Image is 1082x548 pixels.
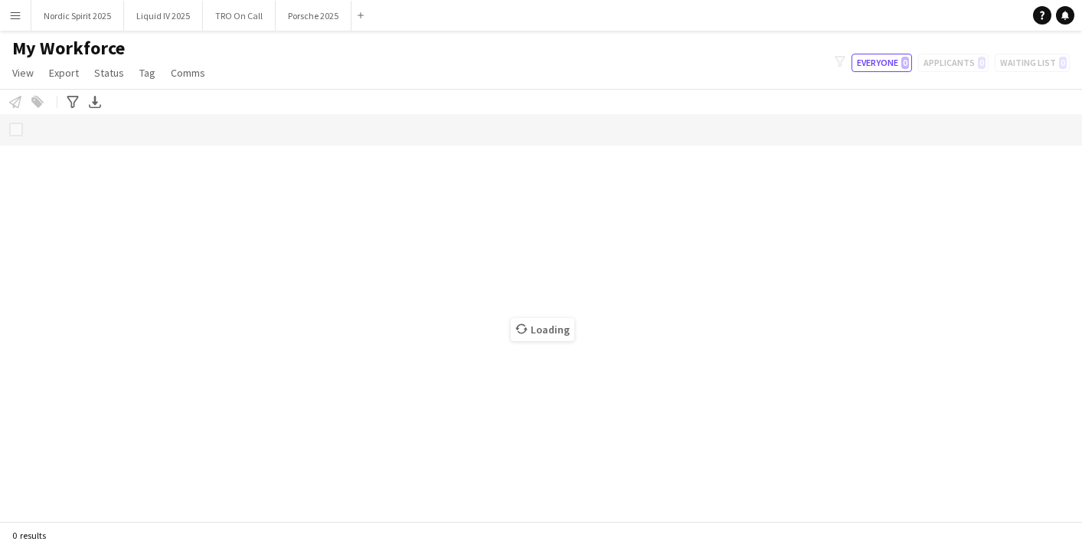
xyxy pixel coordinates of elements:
a: Export [43,63,85,83]
button: TRO On Call [203,1,276,31]
span: Status [94,66,124,80]
app-action-btn: Advanced filters [64,93,82,111]
span: My Workforce [12,37,125,60]
a: View [6,63,40,83]
span: View [12,66,34,80]
button: Nordic Spirit 2025 [31,1,124,31]
a: Comms [165,63,211,83]
button: Porsche 2025 [276,1,351,31]
span: Loading [511,318,574,341]
button: Liquid IV 2025 [124,1,203,31]
span: Tag [139,66,155,80]
app-action-btn: Export XLSX [86,93,104,111]
span: Comms [171,66,205,80]
span: 0 [901,57,909,69]
button: Everyone0 [852,54,912,72]
span: Export [49,66,79,80]
a: Tag [133,63,162,83]
a: Status [88,63,130,83]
